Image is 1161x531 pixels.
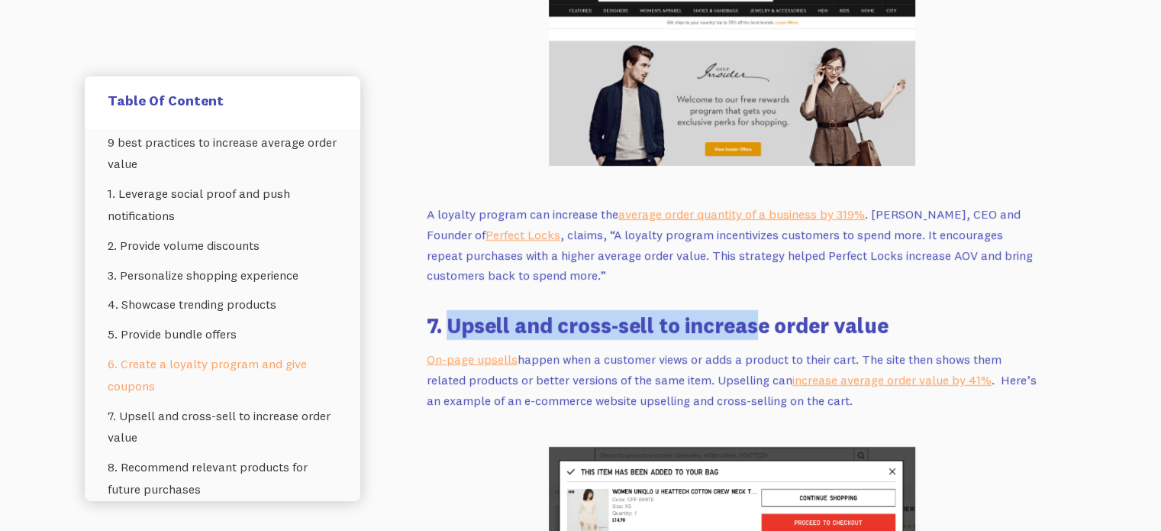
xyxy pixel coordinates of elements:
[108,320,337,350] a: 5. Provide bundle offers
[108,180,337,232] a: 1. Leverage social proof and push notifications
[108,261,337,290] a: 3. Personalize shopping experience
[108,453,337,505] a: 8. Recommend relevant products for future purchases
[427,310,1037,340] h3: 7. Upsell and cross-sell to increase order value
[108,349,337,401] a: 6. Create a loyalty program and give coupons
[618,206,865,222] a: average order quantity of a business by 319%
[427,349,1037,410] p: happen when a customer views or adds a product to their cart. The site then shows them related pr...
[108,128,337,180] a: 9 best practices to increase average order value
[427,204,1037,286] p: A loyalty program can increase the . [PERSON_NAME], CEO and Founder of , claims, “A loyalty progr...
[108,231,337,261] a: 2. Provide volume discounts
[792,372,992,387] a: increase average order value by 41%
[108,401,337,453] a: 7. Upsell and cross-sell to increase order value
[108,92,337,109] h5: Table Of Content
[485,227,560,242] a: Perfect Locks
[108,290,337,320] a: 4. Showcase trending products
[427,351,518,367] a: On-page upsells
